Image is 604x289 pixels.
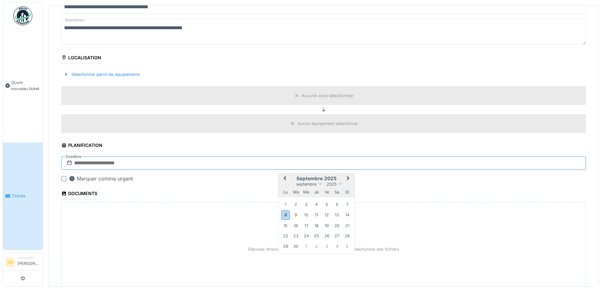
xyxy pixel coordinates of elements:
[17,255,40,269] li: [PERSON_NAME]
[302,211,310,219] div: Choose mercredi 10 septembre 2025
[312,200,321,209] div: Choose jeudi 4 septembre 2025
[333,242,341,251] div: Choose samedi 4 octobre 2025
[281,221,290,230] div: Choose lundi 15 septembre 2025
[322,200,331,209] div: Choose vendredi 5 septembre 2025
[292,211,300,219] div: Choose mardi 9 septembre 2025
[333,200,341,209] div: Choose samedi 6 septembre 2025
[69,175,133,182] div: Marquer comme urgent
[312,211,321,219] div: Choose jeudi 11 septembre 2025
[61,189,97,200] div: Documents
[322,232,331,240] div: Choose vendredi 26 septembre 2025
[343,200,352,209] div: Choose dimanche 7 septembre 2025
[281,188,290,196] div: lundi
[302,188,310,196] div: mercredi
[11,80,40,92] span: Ouvrir nouveau ticket
[281,232,290,240] div: Choose lundi 22 septembre 2025
[279,174,289,184] button: Previous Month
[61,70,142,79] div: Sélectionner parmi les équipements
[5,258,15,267] li: CD
[64,16,86,24] label: Description
[13,6,32,25] img: Badge_color-CXgf-gQk.svg
[292,232,300,240] div: Choose mardi 23 septembre 2025
[343,242,352,251] div: Choose dimanche 5 octobre 2025
[296,182,316,187] span: septembre
[322,242,331,251] div: Choose vendredi 3 octobre 2025
[61,141,102,151] div: Planification
[343,232,352,240] div: Choose dimanche 28 septembre 2025
[61,53,101,64] div: Localisation
[302,242,310,251] div: Choose mercredi 1 octobre 2025
[302,200,310,209] div: Choose mercredi 3 septembre 2025
[312,242,321,251] div: Choose jeudi 2 octobre 2025
[344,174,354,184] button: Next Month
[65,153,82,160] label: Deadline
[302,221,310,230] div: Choose mercredi 17 septembre 2025
[333,221,341,230] div: Choose samedi 20 septembre 2025
[292,221,300,230] div: Choose mardi 16 septembre 2025
[12,193,40,199] span: Tickets
[281,210,290,220] div: Choose lundi 8 septembre 2025
[281,242,290,251] div: Choose lundi 29 septembre 2025
[17,255,40,260] div: Demandeur
[302,232,310,240] div: Choose mercredi 24 septembre 2025
[5,255,40,271] a: CD Demandeur[PERSON_NAME]
[292,188,300,196] div: mardi
[333,232,341,240] div: Choose samedi 27 septembre 2025
[343,188,352,196] div: dimanche
[292,200,300,209] div: Choose mardi 2 septembre 2025
[292,242,300,251] div: Choose mardi 30 septembre 2025
[248,246,399,252] p: Déposez directement des fichiers ici, ou cliquez pour sélectionner des fichiers
[281,200,290,209] div: Choose lundi 1 septembre 2025
[302,93,353,99] div: Aucune zone sélectionnée
[298,121,357,127] div: Aucun équipement sélectionné
[322,188,331,196] div: vendredi
[312,188,321,196] div: jeudi
[312,232,321,240] div: Choose jeudi 25 septembre 2025
[343,221,352,230] div: Choose dimanche 21 septembre 2025
[333,211,341,219] div: Choose samedi 13 septembre 2025
[278,176,354,181] h2: septembre 2025
[322,221,331,230] div: Choose vendredi 19 septembre 2025
[343,211,352,219] div: Choose dimanche 14 septembre 2025
[3,142,43,250] a: Tickets
[333,188,341,196] div: samedi
[3,29,43,142] a: Ouvrir nouveau ticket
[312,221,321,230] div: Choose jeudi 18 septembre 2025
[280,199,352,251] div: Month septembre, 2025
[322,211,331,219] div: Choose vendredi 12 septembre 2025
[327,182,337,187] span: 2025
